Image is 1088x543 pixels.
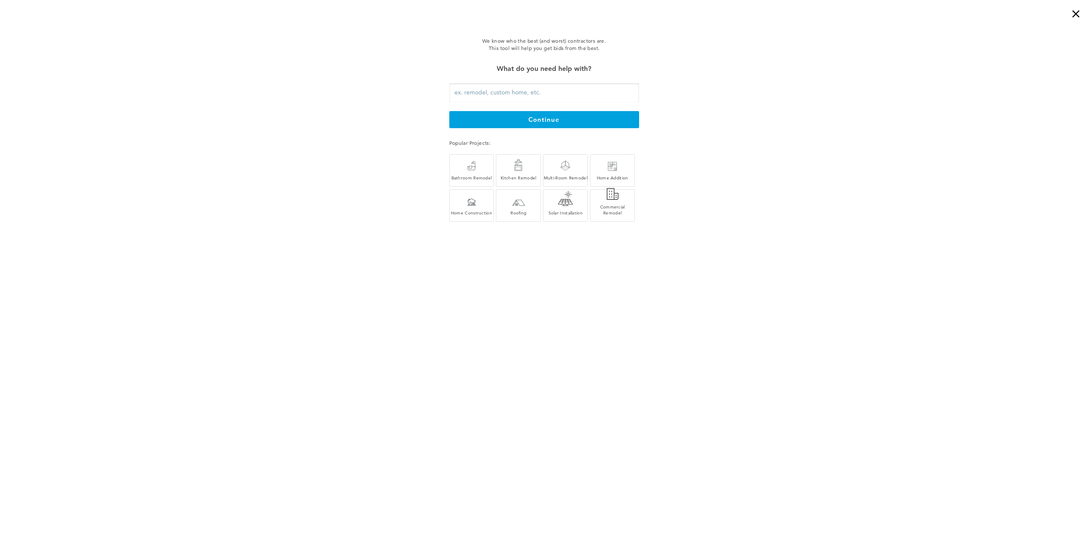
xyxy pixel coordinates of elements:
div: Commercial Remodel [590,204,634,216]
div: Solar Installation [543,210,587,216]
div: Kitchen Remodel [496,175,540,181]
iframe: Drift Widget Chat Controller [1045,500,1078,533]
div: Popular Projects: [449,138,639,147]
div: Home Construction [450,210,494,216]
div: We know who the best (and worst) contractors are. This tool will help you get bids from the best. [407,37,682,52]
div: Home Addition [590,175,634,181]
div: Multi-Room Remodel [543,175,587,181]
div: Roofing [496,210,540,216]
button: continue [449,111,639,128]
input: ex. remodel, custom home, etc. [449,83,639,103]
div: Bathroom Remodel [450,175,494,181]
div: What do you need help with? [449,63,639,75]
